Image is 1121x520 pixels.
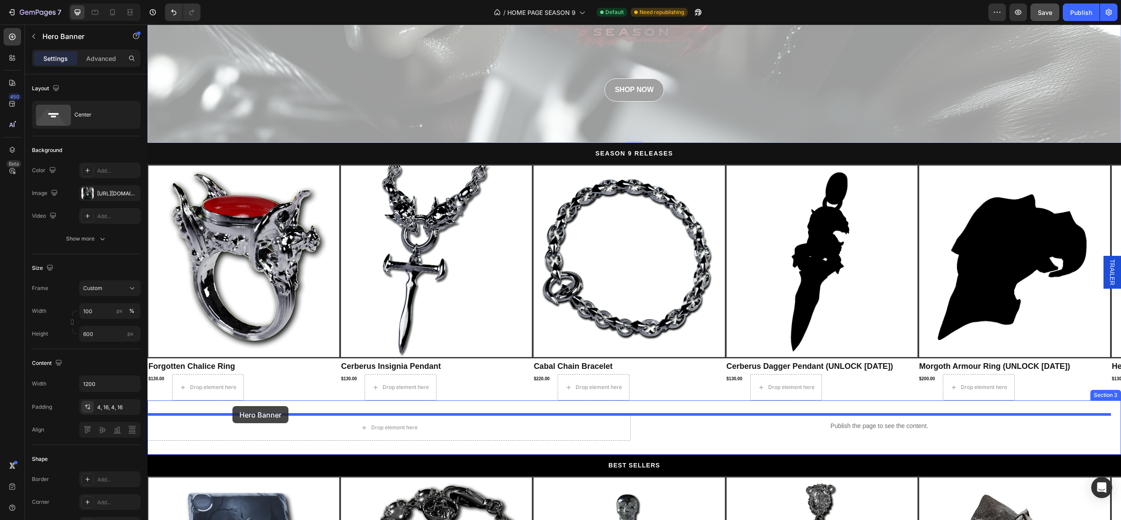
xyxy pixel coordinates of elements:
span: px [127,330,134,337]
button: px [127,306,137,316]
div: Open Intercom Messenger [1091,477,1112,498]
p: Advanced [86,54,116,63]
div: [URL][DOMAIN_NAME] [97,190,138,198]
label: Height [32,330,48,338]
div: px [116,307,123,315]
div: Border [32,475,49,483]
div: Video [32,210,58,222]
button: Show more [32,231,141,247]
div: Add... [97,499,138,506]
div: Undo/Redo [165,4,200,21]
div: Content [32,357,64,369]
div: Publish [1070,8,1092,17]
input: px% [79,303,141,319]
span: HOME PAGE SEASON 9 [507,8,576,17]
iframe: Design area [148,25,1121,520]
div: 450 [8,93,21,100]
div: Color [32,165,58,177]
div: Center [74,105,128,125]
span: Need republishing [640,8,684,16]
div: Add... [97,167,138,175]
div: Padding [32,403,52,411]
button: 7 [4,4,65,21]
label: Frame [32,284,48,292]
div: 4, 16, 4, 16 [97,403,138,411]
span: TRAILER [960,235,969,261]
span: Custom [83,284,102,292]
button: Custom [79,280,141,296]
p: Settings [43,54,68,63]
div: Width [32,380,46,388]
div: Corner [32,498,49,506]
button: Save [1030,4,1059,21]
span: Save [1038,9,1052,16]
div: Layout [32,83,61,95]
div: Add... [97,476,138,484]
div: Beta [7,160,21,167]
div: Align [32,426,44,434]
button: % [114,306,125,316]
p: 7 [57,7,61,18]
label: Width [32,307,46,315]
div: Image [32,187,60,199]
span: / [503,8,506,17]
div: Show more [66,234,107,243]
div: Add... [97,212,138,220]
input: px [79,326,141,342]
button: Publish [1063,4,1100,21]
span: Default [605,8,624,16]
div: Background [32,146,62,154]
div: Shape [32,455,48,463]
input: Auto [80,376,140,392]
p: Hero Banner [42,31,117,42]
div: Size [32,262,55,274]
div: % [129,307,134,315]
